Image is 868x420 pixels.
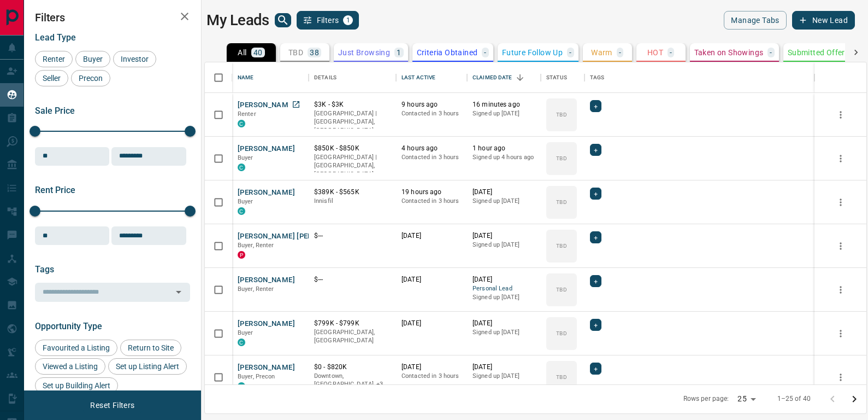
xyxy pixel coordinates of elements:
[832,369,849,386] button: more
[35,11,190,24] h2: Filters
[397,49,401,56] p: 1
[35,340,117,356] div: Favourited a Listing
[238,373,275,380] span: Buyer, Precon
[484,49,486,56] p: -
[120,340,181,356] div: Return to Site
[238,110,256,118] span: Renter
[289,97,303,112] a: Open in New Tab
[238,62,254,93] div: Name
[401,319,462,328] p: [DATE]
[569,49,571,56] p: -
[39,55,69,63] span: Renter
[590,100,601,112] div: +
[314,109,391,135] p: [GEOGRAPHIC_DATA] | [GEOGRAPHIC_DATA], [GEOGRAPHIC_DATA]
[79,55,107,63] span: Buyer
[556,285,566,294] p: TBD
[473,275,535,284] p: [DATE]
[777,394,811,404] p: 1–25 of 40
[401,100,462,109] p: 9 hours ago
[314,363,391,372] p: $0 - $820K
[401,197,462,206] p: Contacted in 3 hours
[314,275,391,284] p: $---
[401,231,462,241] p: [DATE]
[117,55,152,63] span: Investor
[108,358,187,375] div: Set up Listing Alert
[832,325,849,342] button: more
[473,293,535,302] p: Signed up [DATE]
[590,319,601,331] div: +
[401,62,435,93] div: Last Active
[473,109,535,118] p: Signed up [DATE]
[590,144,601,156] div: +
[35,321,102,331] span: Opportunity Type
[594,319,598,330] span: +
[512,70,528,85] button: Sort
[473,153,535,162] p: Signed up 4 hours ago
[39,362,102,371] span: Viewed a Listing
[584,62,814,93] div: Tags
[238,144,295,154] button: [PERSON_NAME]
[310,49,319,56] p: 38
[590,363,601,375] div: +
[253,49,263,56] p: 40
[232,62,309,93] div: Name
[71,70,110,86] div: Precon
[238,275,295,285] button: [PERSON_NAME]
[314,197,391,206] p: Innisfil
[401,153,462,162] p: Contacted in 3 hours
[694,49,764,56] p: Taken on Showings
[35,32,76,43] span: Lead Type
[473,197,535,206] p: Signed up [DATE]
[401,363,462,372] p: [DATE]
[35,106,75,116] span: Sale Price
[788,49,845,56] p: Submitted Offer
[401,372,462,381] p: Contacted in 3 hours
[556,198,566,206] p: TBD
[473,284,535,294] span: Personal Lead
[556,110,566,119] p: TBD
[843,388,865,410] button: Go to next page
[35,70,68,86] div: Seller
[590,231,601,243] div: +
[832,107,849,123] button: more
[35,264,54,275] span: Tags
[238,198,253,205] span: Buyer
[396,62,467,93] div: Last Active
[297,11,359,30] button: Filters1
[401,144,462,153] p: 4 hours ago
[83,396,141,415] button: Reset Filters
[314,319,391,328] p: $799K - $799K
[238,251,245,259] div: property.ca
[594,144,598,155] span: +
[556,373,566,381] p: TBD
[113,51,156,67] div: Investor
[238,207,245,215] div: condos.ca
[502,49,563,56] p: Future Follow Up
[670,49,672,56] p: -
[75,74,107,83] span: Precon
[546,62,567,93] div: Status
[647,49,663,56] p: HOT
[75,51,110,67] div: Buyer
[238,154,253,161] span: Buyer
[275,13,291,27] button: search button
[619,49,621,56] p: -
[473,328,535,337] p: Signed up [DATE]
[39,381,114,390] span: Set up Building Alert
[314,328,391,345] p: [GEOGRAPHIC_DATA], [GEOGRAPHIC_DATA]
[467,62,541,93] div: Claimed Date
[238,242,274,249] span: Buyer, Renter
[594,188,598,199] span: +
[238,188,295,198] button: [PERSON_NAME]
[238,164,245,171] div: condos.ca
[594,363,598,374] span: +
[541,62,584,93] div: Status
[35,358,105,375] div: Viewed a Listing
[417,49,478,56] p: Criteria Obtained
[338,49,390,56] p: Just Browsing
[344,16,352,24] span: 1
[35,51,73,67] div: Renter
[238,231,354,242] button: [PERSON_NAME] [PERSON_NAME]
[238,382,245,390] div: condos.ca
[124,343,178,352] span: Return to Site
